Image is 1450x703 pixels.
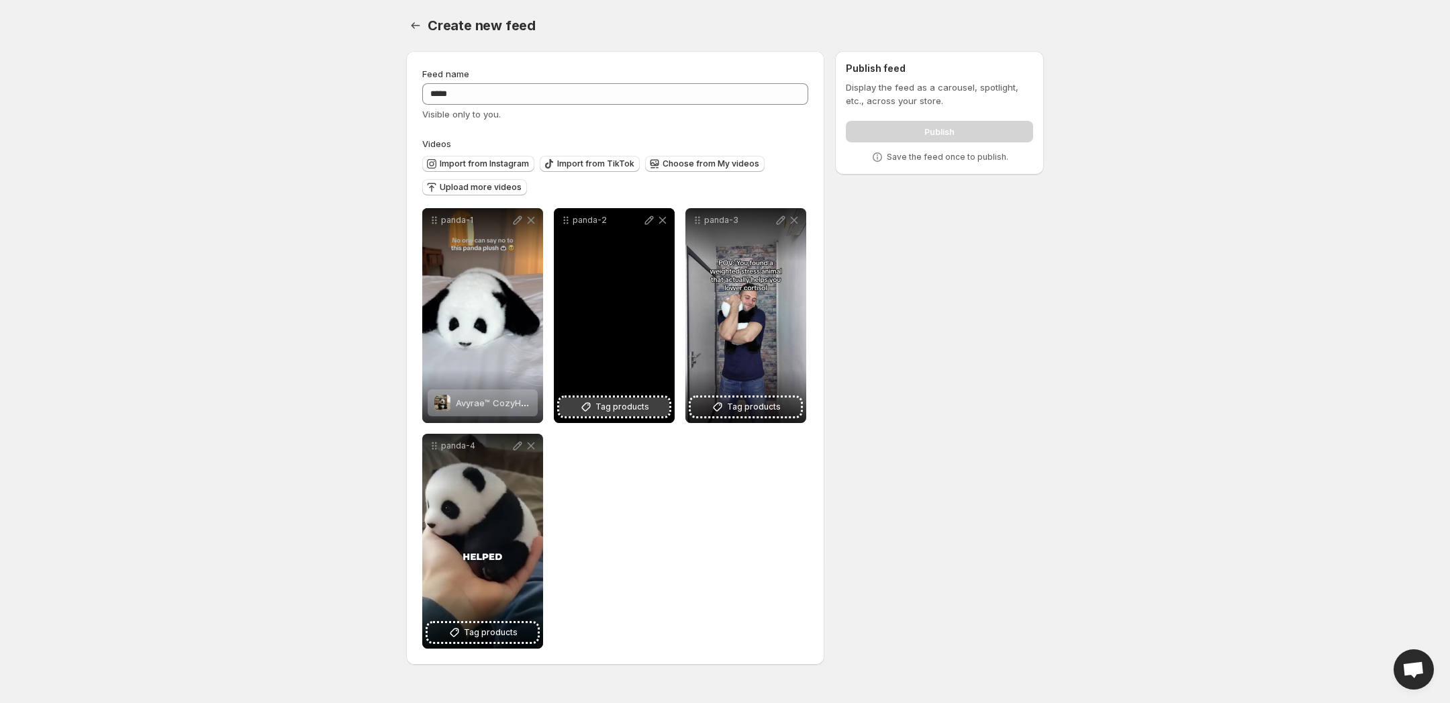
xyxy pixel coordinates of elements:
[846,81,1033,107] p: Display the feed as a carousel, spotlight, etc., across your store.
[685,208,806,423] div: panda-3Tag products
[422,138,451,149] span: Videos
[704,215,774,226] p: panda-3
[540,156,640,172] button: Import from TikTok
[422,109,501,120] span: Visible only to you.
[441,440,511,451] p: panda-4
[422,68,469,79] span: Feed name
[559,397,669,416] button: Tag products
[554,208,675,423] div: panda-2Tag products
[663,158,759,169] span: Choose from My videos
[691,397,801,416] button: Tag products
[1394,649,1434,690] a: Open chat
[887,152,1008,162] p: Save the feed once to publish.
[440,182,522,193] span: Upload more videos
[422,179,527,195] button: Upload more videos
[406,16,425,35] button: Settings
[846,62,1033,75] h2: Publish feed
[422,156,534,172] button: Import from Instagram
[440,158,529,169] span: Import from Instagram
[422,208,543,423] div: panda-1Avyrae™ CozyHug Panda PlushAvyrae™ CozyHug Panda Plush
[441,215,511,226] p: panda-1
[428,623,538,642] button: Tag products
[595,400,649,414] span: Tag products
[434,395,450,411] img: Avyrae™ CozyHug Panda Plush
[422,434,543,649] div: panda-4Tag products
[727,400,781,414] span: Tag products
[557,158,634,169] span: Import from TikTok
[456,397,587,408] span: Avyrae™ CozyHug Panda Plush
[573,215,642,226] p: panda-2
[645,156,765,172] button: Choose from My videos
[464,626,518,639] span: Tag products
[428,17,536,34] span: Create new feed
